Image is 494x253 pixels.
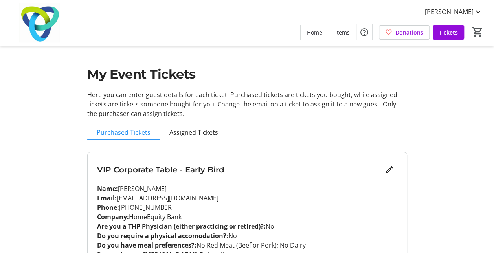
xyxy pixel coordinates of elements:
[335,28,350,37] span: Items
[97,212,397,222] p: HomeEquity Bank
[97,231,397,240] p: No
[439,28,458,37] span: Tickets
[87,90,407,118] p: Here you can enter guest details for each ticket. Purchased tickets are tickets you bought, while...
[301,25,329,40] a: Home
[97,129,151,136] span: Purchased Tickets
[97,241,196,249] strong: Do you have meal preferences?:
[97,222,266,231] strong: Are you a THP Physician (either practicing or retired)?:
[425,7,474,16] span: [PERSON_NAME]
[97,193,397,203] p: [EMAIL_ADDRESS][DOMAIN_NAME]
[97,231,228,240] strong: Do you require a physical accomodation?:
[97,184,397,193] p: [PERSON_NAME]
[97,184,118,193] strong: Name:
[97,222,397,231] p: No
[97,240,397,250] p: No Red Meat (Beef or Pork); No Dairy
[87,65,407,84] h1: My Event Tickets
[97,213,129,221] strong: Company:
[97,203,397,212] p: [PHONE_NUMBER]
[5,3,75,42] img: Trillium Health Partners Foundation's Logo
[379,25,430,40] a: Donations
[433,25,464,40] a: Tickets
[470,25,485,39] button: Cart
[395,28,423,37] span: Donations
[382,162,397,178] button: Edit
[419,5,489,18] button: [PERSON_NAME]
[307,28,322,37] span: Home
[169,129,218,136] span: Assigned Tickets
[329,25,356,40] a: Items
[97,164,382,176] h3: VIP Corporate Table - Early Bird
[97,203,119,212] strong: Phone:
[356,24,372,40] button: Help
[97,194,117,202] strong: Email:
